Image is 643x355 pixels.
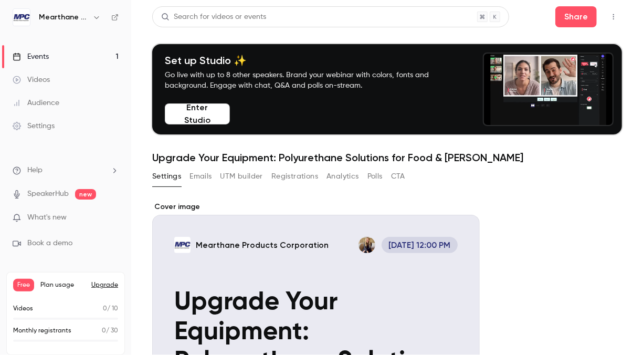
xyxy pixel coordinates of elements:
span: Book a demo [27,238,72,249]
a: SpeakerHub [27,189,69,200]
button: Polls [367,168,383,185]
label: Cover image [152,202,480,212]
img: Mearthane Products Corporation [13,9,30,26]
div: Settings [13,121,55,131]
div: Audience [13,98,59,108]
h6: Mearthane Products Corporation [39,12,88,23]
span: What's new [27,212,67,223]
span: new [75,189,96,200]
span: 0 [102,328,106,334]
div: Events [13,51,49,62]
li: help-dropdown-opener [13,165,119,176]
button: Registrations [271,168,318,185]
button: Settings [152,168,181,185]
button: Upgrade [91,281,118,289]
h1: Upgrade Your Equipment: Polyurethane Solutions for Food & [PERSON_NAME] [152,151,622,164]
p: Videos [13,304,33,314]
button: Share [555,6,597,27]
span: Plan usage [40,281,85,289]
div: Search for videos or events [161,12,266,23]
h4: Set up Studio ✨ [165,54,454,67]
button: CTA [391,168,405,185]
p: / 10 [103,304,118,314]
div: Videos [13,75,50,85]
iframe: Noticeable Trigger [106,213,119,223]
button: Analytics [326,168,359,185]
p: / 30 [102,326,118,336]
span: Free [13,279,34,291]
button: Enter Studio [165,103,230,124]
span: Help [27,165,43,176]
span: 0 [103,306,107,312]
p: Monthly registrants [13,326,71,336]
p: Go live with up to 8 other speakers. Brand your webinar with colors, fonts and background. Engage... [165,70,454,91]
button: UTM builder [220,168,263,185]
button: Emails [189,168,212,185]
